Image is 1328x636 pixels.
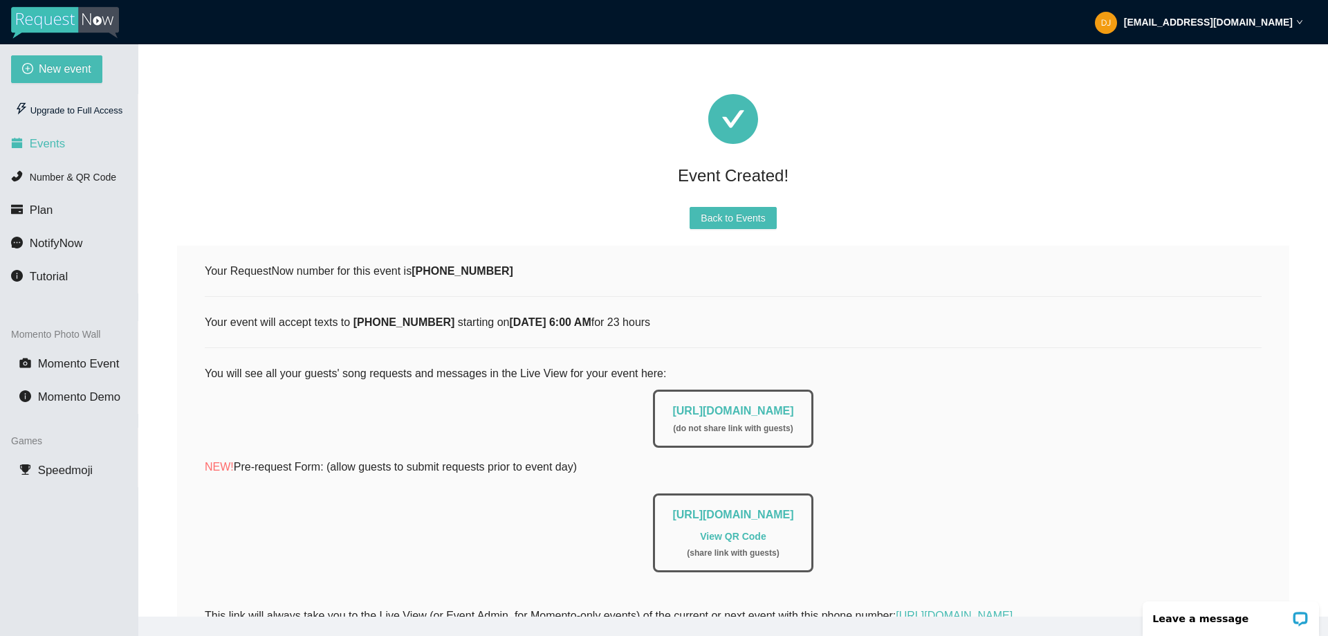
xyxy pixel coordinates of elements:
[38,357,120,370] span: Momento Event
[11,203,23,215] span: credit-card
[205,458,1262,475] p: Pre-request Form: (allow guests to submit requests prior to event day)
[11,55,102,83] button: plus-circleNew event
[205,461,234,473] span: NEW!
[11,170,23,182] span: phone
[38,390,120,403] span: Momento Demo
[205,265,513,277] span: Your RequestNow number for this event is
[700,531,766,542] a: View QR Code
[177,161,1289,190] div: Event Created!
[509,316,591,328] b: [DATE] 6:00 AM
[896,610,1013,621] a: [URL][DOMAIN_NAME]
[15,102,28,115] span: thunderbolt
[30,203,53,217] span: Plan
[11,97,127,125] div: Upgrade to Full Access
[353,316,455,328] b: [PHONE_NUMBER]
[19,464,31,475] span: trophy
[30,270,68,283] span: Tutorial
[30,137,65,150] span: Events
[701,210,765,226] span: Back to Events
[205,365,1262,589] div: You will see all your guests' song requests and messages in the Live View for your event here:
[672,422,793,435] div: ( do not share link with guests )
[11,237,23,248] span: message
[1296,19,1303,26] span: down
[11,7,119,39] img: RequestNow
[11,270,23,282] span: info-circle
[708,94,758,144] span: check-circle
[11,137,23,149] span: calendar
[30,237,82,250] span: NotifyNow
[690,207,776,229] button: Back to Events
[1095,12,1117,34] img: 58af1a5340717f453292e02ea9ebbb51
[205,607,1262,624] div: This link will always take you to the Live View (or Event Admin, for Momento-only events) of the ...
[412,265,513,277] b: [PHONE_NUMBER]
[38,464,93,477] span: Speedmoji
[30,172,116,183] span: Number & QR Code
[672,547,793,560] div: ( share link with guests )
[672,405,793,417] a: [URL][DOMAIN_NAME]
[39,60,91,78] span: New event
[205,314,1262,331] div: Your event will accept texts to starting on for 23 hours
[1124,17,1293,28] strong: [EMAIL_ADDRESS][DOMAIN_NAME]
[672,509,793,520] a: [URL][DOMAIN_NAME]
[19,390,31,402] span: info-circle
[1134,592,1328,636] iframe: LiveChat chat widget
[22,63,33,76] span: plus-circle
[19,357,31,369] span: camera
